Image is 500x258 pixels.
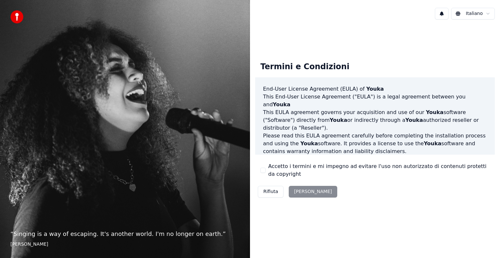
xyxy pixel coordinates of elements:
span: Youka [273,101,290,108]
span: Youka [300,140,318,147]
span: Youka [426,109,443,115]
span: Youka [366,86,384,92]
p: Please read this EULA agreement carefully before completing the installation process and using th... [263,132,487,155]
footer: [PERSON_NAME] [10,241,240,248]
img: youka [10,10,23,23]
span: Youka [424,140,441,147]
p: This End-User License Agreement ("EULA") is a legal agreement between you and [263,93,487,109]
p: This EULA agreement governs your acquisition and use of our software ("Software") directly from o... [263,109,487,132]
label: Accetto i termini e mi impegno ad evitare l'uso non autorizzato di contenuti protetti da copyright [268,162,490,178]
span: Youka [405,117,423,123]
button: Rifiuta [258,186,284,198]
h3: End-User License Agreement (EULA) of [263,85,487,93]
p: “ Singing is a way of escaping. It's another world. I'm no longer on earth. ” [10,229,240,239]
span: Youka [330,117,347,123]
div: Termini e Condizioni [255,57,354,77]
